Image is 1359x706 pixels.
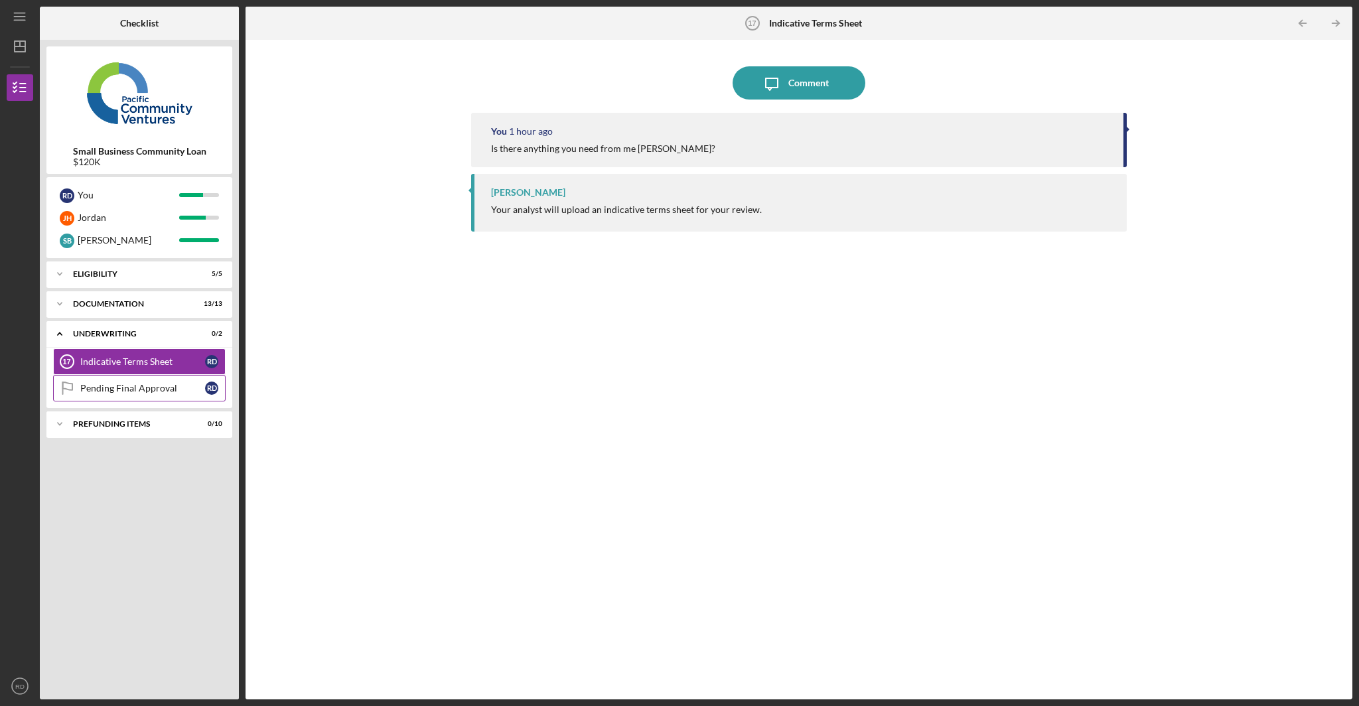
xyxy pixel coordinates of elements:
div: Documentation [73,300,189,308]
text: RD [15,683,25,690]
b: Checklist [120,18,159,29]
div: 13 / 13 [198,300,222,308]
div: Prefunding Items [73,420,189,428]
div: Eligibility [73,270,189,278]
div: 0 / 10 [198,420,222,428]
div: S B [60,234,74,248]
div: R D [205,382,218,395]
b: Small Business Community Loan [73,146,206,157]
div: [PERSON_NAME] [78,229,179,251]
div: 5 / 5 [198,270,222,278]
img: Product logo [46,53,232,133]
time: 2025-09-02 22:54 [509,126,553,137]
div: Underwriting [73,330,189,338]
div: Your analyst will upload an indicative terms sheet for your review. [491,204,762,215]
div: Pending Final Approval [80,383,205,393]
tspan: 17 [748,19,756,27]
div: [PERSON_NAME] [491,187,565,198]
a: Pending Final ApprovalRD [53,375,226,401]
b: Indicative Terms Sheet [769,18,862,29]
div: Jordan [78,206,179,229]
div: R D [205,355,218,368]
a: 17Indicative Terms SheetRD [53,348,226,375]
div: You [78,184,179,206]
div: Indicative Terms Sheet [80,356,205,367]
button: Comment [733,66,865,100]
div: You [491,126,507,137]
div: J H [60,211,74,226]
button: RD [7,673,33,699]
tspan: 17 [62,358,70,366]
div: $120K [73,157,206,167]
div: Comment [788,66,829,100]
div: 0 / 2 [198,330,222,338]
div: Is there anything you need from me [PERSON_NAME]? [491,143,715,154]
div: R D [60,188,74,203]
